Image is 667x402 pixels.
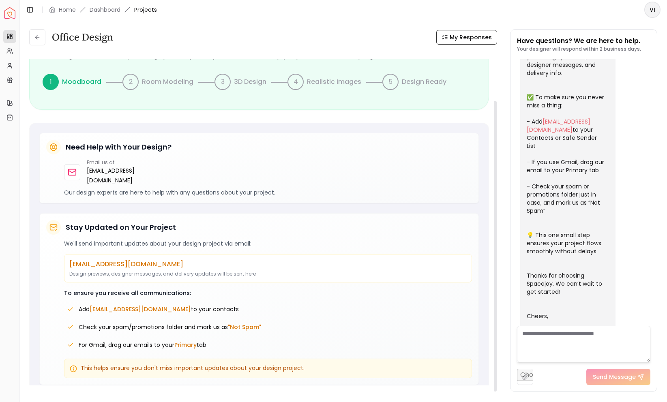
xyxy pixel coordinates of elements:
button: VI [644,2,661,18]
p: Moodboard [62,77,101,87]
span: Projects [134,6,157,14]
button: My Responses [436,30,497,45]
span: [EMAIL_ADDRESS][DOMAIN_NAME] [90,305,191,313]
a: [EMAIL_ADDRESS][DOMAIN_NAME] [527,118,590,134]
span: This helps ensure you don't miss important updates about your design project. [81,364,305,372]
span: Check your spam/promotions folder and mark us as [79,323,261,331]
p: Design previews, designer messages, and delivery updates will be sent here [69,271,467,277]
p: Have questions? We are here to help. [517,36,641,46]
span: My Responses [450,33,492,41]
a: Dashboard [90,6,120,14]
span: Add to your contacts [79,305,239,313]
div: 5 [382,74,399,90]
div: 3 [214,74,231,90]
div: 2 [122,74,139,90]
nav: breadcrumb [49,6,157,14]
p: Design Ready [402,77,446,87]
p: We'll send important updates about your design project via email: [64,239,472,248]
p: Realistic Images [307,77,361,87]
div: 1 [43,74,59,90]
span: Primary [174,341,197,349]
p: Email us at [87,159,156,166]
p: 3D Design [234,77,266,87]
h5: Stay Updated on Your Project [66,222,176,233]
span: "Not Spam" [228,323,261,331]
a: [EMAIL_ADDRESS][DOMAIN_NAME] [87,166,156,185]
p: [EMAIL_ADDRESS][DOMAIN_NAME] [69,259,467,269]
a: Spacejoy [4,7,15,19]
div: 4 [287,74,304,90]
span: For Gmail, drag our emails to your tab [79,341,206,349]
a: Home [59,6,76,14]
img: Spacejoy Logo [4,7,15,19]
p: Our design experts are here to help with any questions about your project. [64,188,472,197]
p: Room Modeling [142,77,193,87]
h5: Need Help with Your Design? [66,141,172,153]
p: To ensure you receive all communications: [64,289,472,297]
p: Your designer will respond within 2 business days. [517,46,641,52]
span: VI [645,2,660,17]
h3: Office design [52,31,113,44]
